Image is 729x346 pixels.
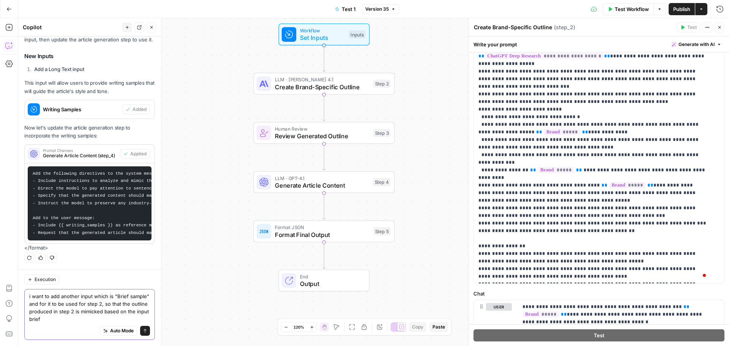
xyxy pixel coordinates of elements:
[373,227,391,235] div: Step 5
[323,144,325,171] g: Edge from step_3 to step_4
[100,326,137,336] button: Auto Mode
[323,46,325,72] g: Edge from start to step_2
[24,79,155,95] p: This input will allow users to provide writing samples that will guide the article's style and tone.
[474,24,552,31] textarea: Create Brand-Specific Outline
[43,149,117,152] span: Prompt Changes
[486,303,512,311] button: user
[669,3,695,15] button: Publish
[275,125,370,133] span: Human Review
[349,30,365,39] div: Inputs
[24,4,155,251] div: <format> ## Solution First, let's add a writing samples input, then update the article generation...
[130,150,147,157] span: Applied
[679,41,715,48] span: Generate with AI
[373,129,391,137] div: Step 3
[687,24,697,31] span: Test
[275,82,370,92] span: Create Brand-Specific Outline
[432,324,445,330] span: Paste
[43,152,117,159] span: Generate Article Content (step_4)
[29,292,150,323] textarea: i want to add another input which is "Brief sample" and for it to be used for step 2, so that the...
[373,178,391,186] div: Step 4
[120,149,150,159] button: Applied
[122,104,150,114] button: Added
[300,273,362,280] span: End
[275,181,369,190] span: Generate Article Content
[323,193,325,220] g: Edge from step_4 to step_5
[594,332,604,339] span: Test
[429,322,448,332] button: Paste
[110,327,134,334] span: Auto Mode
[133,106,147,113] span: Added
[300,33,345,42] span: Set Inputs
[43,106,119,113] span: Writing Samples
[293,324,304,330] span: 120%
[275,131,370,141] span: Review Generated Outline
[24,124,155,140] p: Now let's update the article generation step to incorporate the writing samples:
[677,22,700,32] button: Test
[35,276,56,283] span: Execution
[330,3,360,15] button: Test 1
[469,36,729,52] div: Write your prompt
[300,27,345,34] span: Workflow
[323,242,325,269] g: Edge from step_5 to end
[365,6,389,13] span: Version 35
[254,73,395,95] div: LLM · [PERSON_NAME] 4.1Create Brand-Specific OutlineStep 2
[473,290,724,297] label: Chat
[473,329,724,341] button: Test
[412,324,423,330] span: Copy
[254,24,395,46] div: WorkflowSet InputsInputs
[24,52,155,62] h3: New Inputs
[554,24,575,31] span: ( step_2 )
[254,171,395,193] div: LLM · GPT-4.1Generate Article ContentStep 4
[615,5,649,13] span: Test Workflow
[34,66,84,72] strong: Add a Long Text input
[275,224,370,231] span: Format JSON
[342,5,356,13] span: Test 1
[275,76,370,83] span: LLM · [PERSON_NAME] 4.1
[323,95,325,121] g: Edge from step_2 to step_3
[603,3,653,15] button: Test Workflow
[409,322,426,332] button: Copy
[275,174,369,182] span: LLM · GPT-4.1
[24,275,59,284] button: Execution
[254,220,395,242] div: Format JSONFormat Final OutputStep 5
[300,279,362,288] span: Output
[23,24,120,31] div: Copilot
[33,171,431,235] code: Add the following directives to the system message: - Include instructions to analyze and mimic t...
[275,230,370,239] span: Format Final Output
[254,122,395,144] div: Human ReviewReview Generated OutlineStep 3
[254,270,395,292] div: EndOutput
[673,5,690,13] span: Publish
[373,80,391,88] div: Step 2
[362,4,399,14] button: Version 35
[669,39,724,49] button: Generate with AI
